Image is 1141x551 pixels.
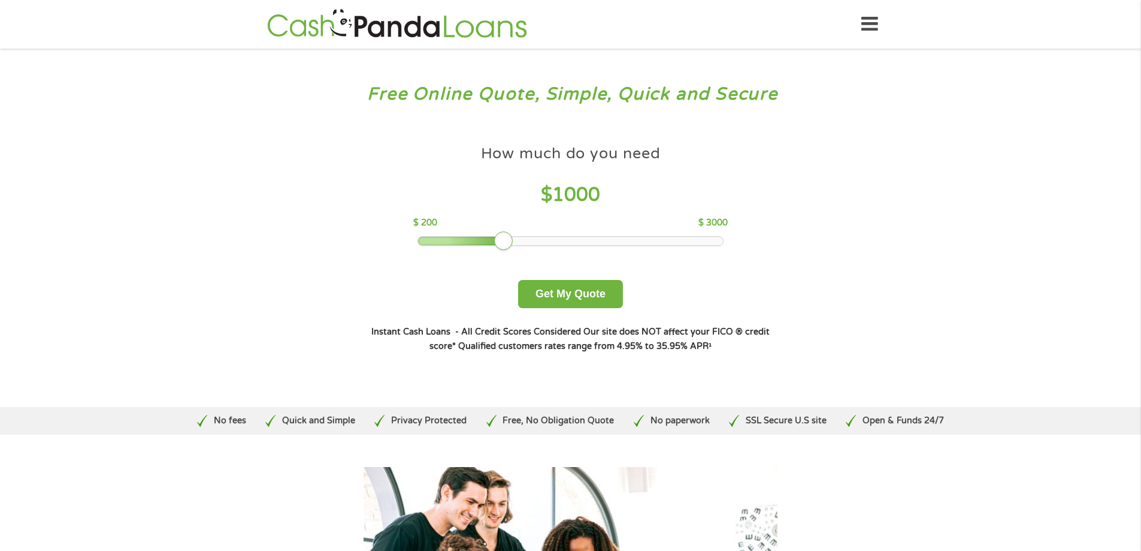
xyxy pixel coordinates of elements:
[214,414,246,427] p: No fees
[264,7,531,41] img: GetLoanNow Logo
[746,414,827,427] p: SSL Secure U.S site
[413,183,728,207] h4: $
[413,216,437,230] p: $ 200
[862,414,944,427] p: Open & Funds 24/7
[458,341,712,351] strong: Qualified customers rates range from 4.95% to 35.95% APR¹
[552,183,600,206] span: 1000
[429,327,770,351] strong: Our site does NOT affect your FICO ® credit score*
[371,327,581,337] strong: Instant Cash Loans - All Credit Scores Considered
[503,414,614,427] p: Free, No Obligation Quote
[391,414,467,427] p: Privacy Protected
[282,414,355,427] p: Quick and Simple
[481,144,661,164] h4: How much do you need
[650,414,710,427] p: No paperwork
[35,83,1107,106] h3: Free Online Quote, Simple, Quick and Secure
[698,216,728,230] p: $ 3000
[518,280,623,308] button: Get My Quote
